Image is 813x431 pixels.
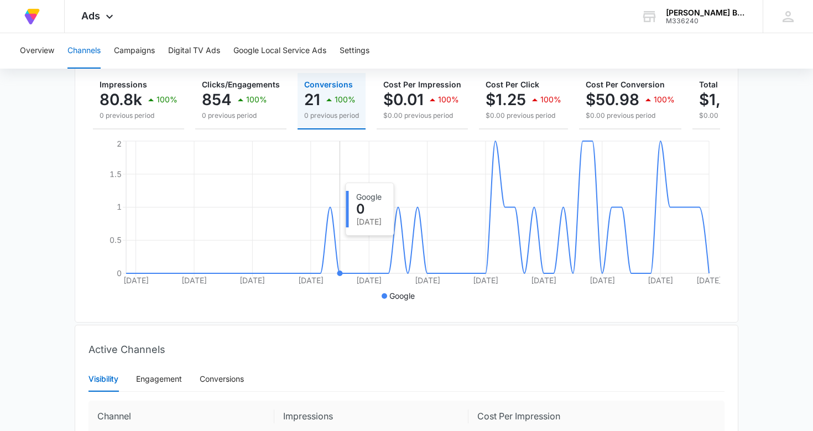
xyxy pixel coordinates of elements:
p: $0.00 previous period [586,111,675,121]
button: Channels [67,33,101,69]
tspan: 0 [117,268,122,278]
div: account name [666,8,747,17]
span: Conversions [304,80,353,89]
span: Total Spend [699,80,744,89]
tspan: [DATE] [239,276,265,285]
p: $0.00 previous period [486,111,561,121]
tspan: [DATE] [123,276,149,285]
button: Settings [340,33,369,69]
tspan: [DATE] [181,276,207,285]
tspan: [DATE] [473,276,498,285]
p: Google [389,290,415,302]
tspan: [DATE] [415,276,440,285]
tspan: 2 [117,139,122,148]
div: Visibility [88,373,118,385]
p: $50.98 [586,91,639,108]
div: Engagement [136,373,182,385]
button: Overview [20,33,54,69]
p: 0 previous period [100,111,178,121]
span: Impressions [100,80,147,89]
button: Digital TV Ads [168,33,220,69]
button: Google Local Service Ads [233,33,326,69]
button: Campaigns [114,33,155,69]
span: Clicks/Engagements [202,80,280,89]
span: Cost Per Conversion [586,80,665,89]
p: 100% [438,96,459,103]
p: 80.8k [100,91,142,108]
tspan: [DATE] [696,276,722,285]
p: 100% [157,96,178,103]
tspan: [DATE] [298,276,324,285]
span: Ads [81,10,100,22]
p: 21 [304,91,320,108]
p: $0.01 [383,91,424,108]
tspan: [DATE] [531,276,556,285]
span: Cost Per Impression [383,80,461,89]
div: account id [666,17,747,25]
tspan: 0.5 [110,235,122,245]
tspan: 1 [117,202,122,211]
p: $1.25 [486,91,526,108]
p: $1,070.50 [699,91,772,108]
div: Conversions [200,373,244,385]
p: 0 previous period [304,111,359,121]
p: 100% [246,96,267,103]
tspan: [DATE] [590,276,615,285]
tspan: [DATE] [648,276,673,285]
div: Active Channels [88,333,725,366]
p: 100% [654,96,675,103]
tspan: [DATE] [356,276,382,285]
p: 0 previous period [202,111,280,121]
p: 100% [540,96,561,103]
p: $0.00 previous period [383,111,461,121]
tspan: 1.5 [110,169,122,179]
p: 100% [335,96,356,103]
span: Cost Per Click [486,80,539,89]
p: 854 [202,91,232,108]
p: $0.00 previous period [699,111,807,121]
img: Volusion [22,7,42,27]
